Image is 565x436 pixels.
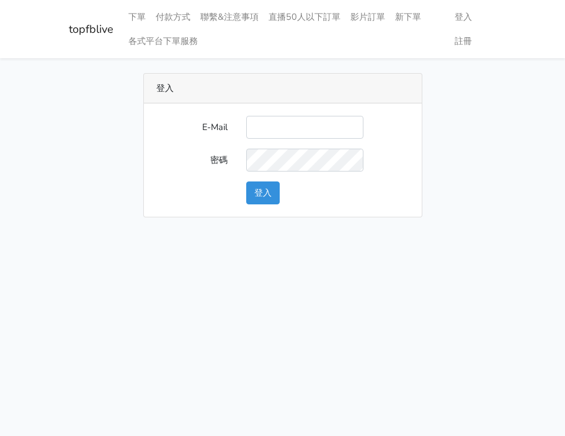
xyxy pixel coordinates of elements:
[147,149,238,172] label: 密碼
[151,5,195,29] a: 付款方式
[246,181,280,204] button: 登入
[69,17,113,41] a: topfblive
[123,29,203,53] a: 各式平台下單服務
[450,29,477,53] a: 註冊
[264,5,345,29] a: 直播50人以下訂單
[345,5,390,29] a: 影片訂單
[195,5,264,29] a: 聯繫&注意事項
[144,74,422,103] div: 登入
[390,5,426,29] a: 新下單
[123,5,151,29] a: 下單
[450,5,477,29] a: 登入
[147,116,238,139] label: E-Mail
